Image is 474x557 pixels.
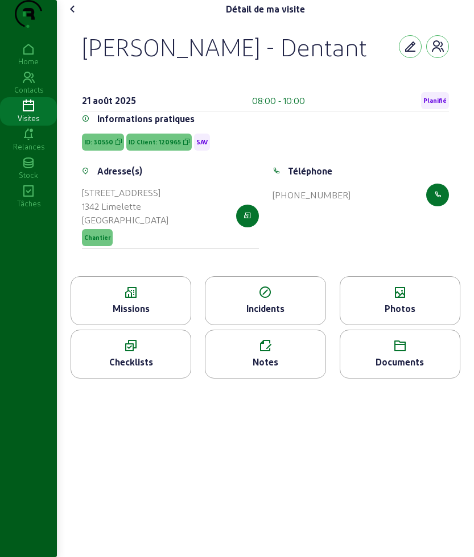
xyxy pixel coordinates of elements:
span: Chantier [84,234,110,242]
span: Planifié [423,97,447,105]
span: ID Client: 120965 [129,138,181,146]
div: 21 août 2025 [82,94,136,107]
div: Incidents [205,302,325,315]
div: [PHONE_NUMBER] [273,188,351,202]
div: [PERSON_NAME] - Dentant [82,32,367,61]
div: 1342 Limelette [82,199,168,213]
div: Téléphone [288,164,332,178]
div: Détail de ma visite [226,2,305,16]
span: SAV [196,138,208,146]
div: Informations pratiques [97,112,195,126]
div: Notes [205,355,325,369]
div: Checklists [71,355,191,369]
div: Missions [71,302,191,315]
div: [STREET_ADDRESS] [82,186,168,199]
div: Adresse(s) [97,164,142,178]
div: Documents [340,355,460,369]
div: Photos [340,302,460,315]
div: 08:00 - 10:00 [252,94,305,107]
span: ID: 30550 [84,138,113,146]
div: [GEOGRAPHIC_DATA] [82,213,168,227]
